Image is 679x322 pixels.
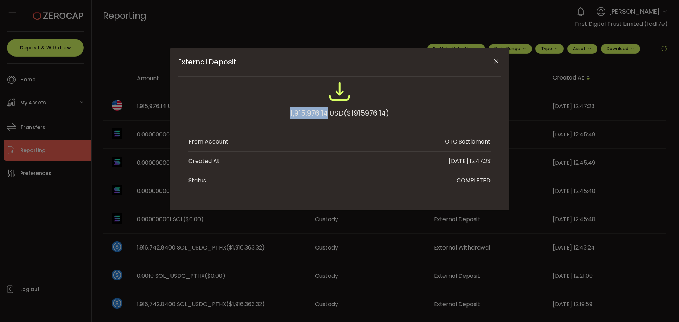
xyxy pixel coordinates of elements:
[445,137,491,146] div: OTC Settlement
[188,157,220,165] div: Created At
[644,288,679,322] iframe: Chat Widget
[449,157,491,165] div: [DATE] 12:47:23
[457,176,491,185] div: COMPLETED
[290,107,389,119] div: 1,915,976.14 USD
[344,107,389,119] span: ($1915976.14)
[490,55,502,68] button: Close
[188,137,228,146] div: From Account
[178,58,469,66] span: External Deposit
[170,48,509,210] div: External Deposit
[188,176,206,185] div: Status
